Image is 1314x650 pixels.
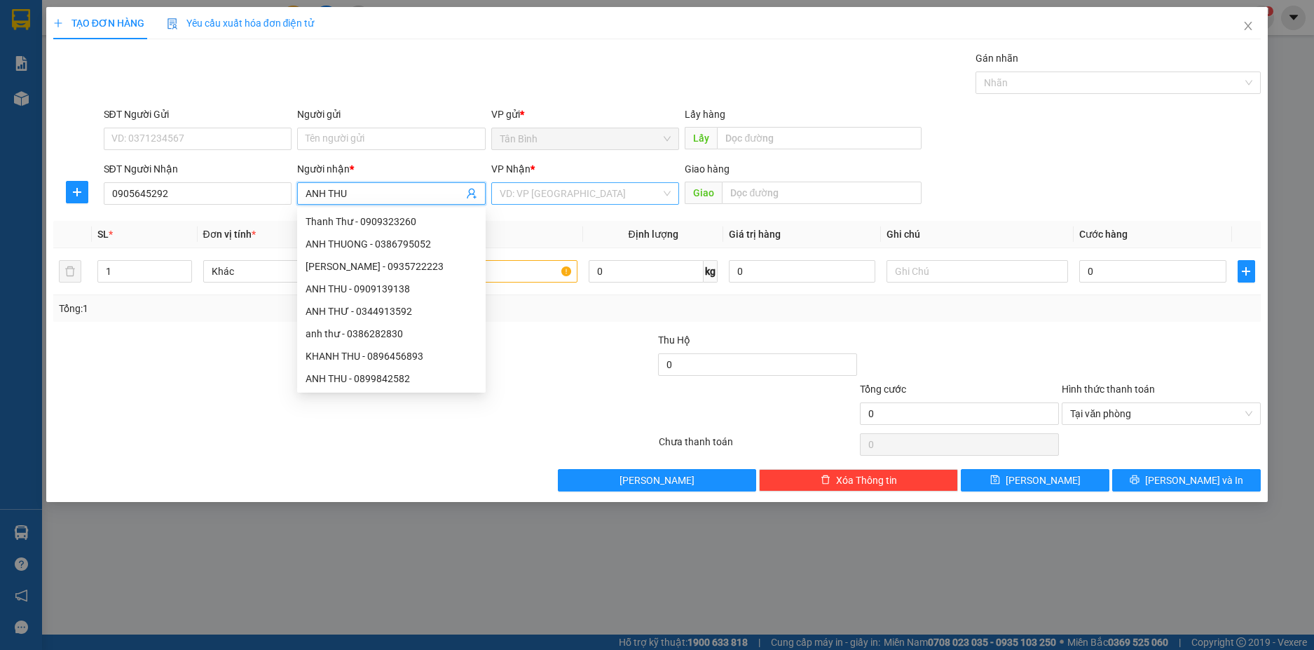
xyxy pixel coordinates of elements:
span: Đơn vị tính [203,229,256,240]
div: ANH THUONG - 0386795052 [306,236,477,252]
span: TẠO ĐƠN HÀNG [53,18,144,29]
div: SĐT Người Gửi [104,107,292,122]
button: plus [1238,260,1256,283]
span: Lấy [685,127,717,149]
div: Người gửi [297,107,486,122]
span: Giao [685,182,722,204]
span: save [990,475,1000,486]
input: Dọc đường [722,182,922,204]
div: SĐT Người Nhận [104,161,292,177]
div: Tổng: 1 [59,301,507,316]
input: 0 [729,260,875,283]
img: icon [167,18,178,29]
button: save[PERSON_NAME] [961,469,1109,492]
span: Cước hàng [1079,229,1128,240]
input: VD: Bàn, Ghế [396,260,577,283]
span: Tân Bình [500,128,671,149]
button: Close [1229,7,1268,46]
span: SL [97,229,109,240]
div: VP gửi [491,107,680,122]
button: plus [66,181,88,203]
input: Dọc đường [717,127,922,149]
span: [PERSON_NAME] [1006,473,1081,488]
div: KHANH THU - 0896456893 [297,345,486,367]
div: ANH THU - 0899842582 [306,371,477,386]
div: anh thư - 0386282830 [297,323,486,345]
label: Hình thức thanh toán [1062,384,1155,395]
span: plus [53,18,63,28]
div: ANH THU - 0909139138 [297,278,486,300]
span: [PERSON_NAME] [620,473,694,488]
div: ANH THU - 0899842582 [297,367,486,390]
span: Thu Hộ [658,334,690,346]
span: Giao hàng [685,163,730,175]
div: Thanh Thư - 0909323260 [297,210,486,233]
div: Chưa thanh toán [657,434,859,459]
span: Yêu cầu xuất hóa đơn điện tử [167,18,315,29]
div: Người nhận [297,161,486,177]
span: Tổng cước [860,384,906,395]
button: deleteXóa Thông tin [759,469,958,492]
div: [PERSON_NAME] - 0935722223 [306,259,477,274]
span: close [1243,20,1254,32]
div: ANH THƯ - 0344913592 [306,304,477,319]
div: ANH THƯ - 0344913592 [297,300,486,323]
th: Ghi chú [881,221,1074,248]
span: Giá trị hàng [729,229,781,240]
span: delete [821,475,830,486]
div: ANH THUONG - 0386795052 [297,233,486,255]
button: [PERSON_NAME] [558,469,757,492]
div: THANH THUY - 0935722223 [297,255,486,278]
span: user-add [466,188,477,199]
input: Ghi Chú [887,260,1068,283]
span: Tại văn phòng [1070,403,1252,424]
span: Xóa Thông tin [836,473,897,488]
span: plus [67,187,88,198]
span: Khác [212,261,376,282]
span: plus [1238,266,1255,277]
div: anh thư - 0386282830 [306,326,477,341]
li: VP [GEOGRAPHIC_DATA] [97,60,186,106]
li: [PERSON_NAME] [7,7,203,34]
span: Lấy hàng [685,109,725,120]
div: ANH THU - 0909139138 [306,281,477,297]
span: kg [704,260,718,283]
li: VP [GEOGRAPHIC_DATA] [7,60,97,106]
span: [PERSON_NAME] và In [1145,473,1243,488]
label: Gán nhãn [976,53,1018,64]
span: VP Nhận [491,163,531,175]
div: Thanh Thư - 0909323260 [306,214,477,229]
span: Định lượng [628,229,678,240]
div: KHANH THU - 0896456893 [306,348,477,364]
button: delete [59,260,81,283]
button: printer[PERSON_NAME] và In [1112,469,1261,492]
span: printer [1130,475,1140,486]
